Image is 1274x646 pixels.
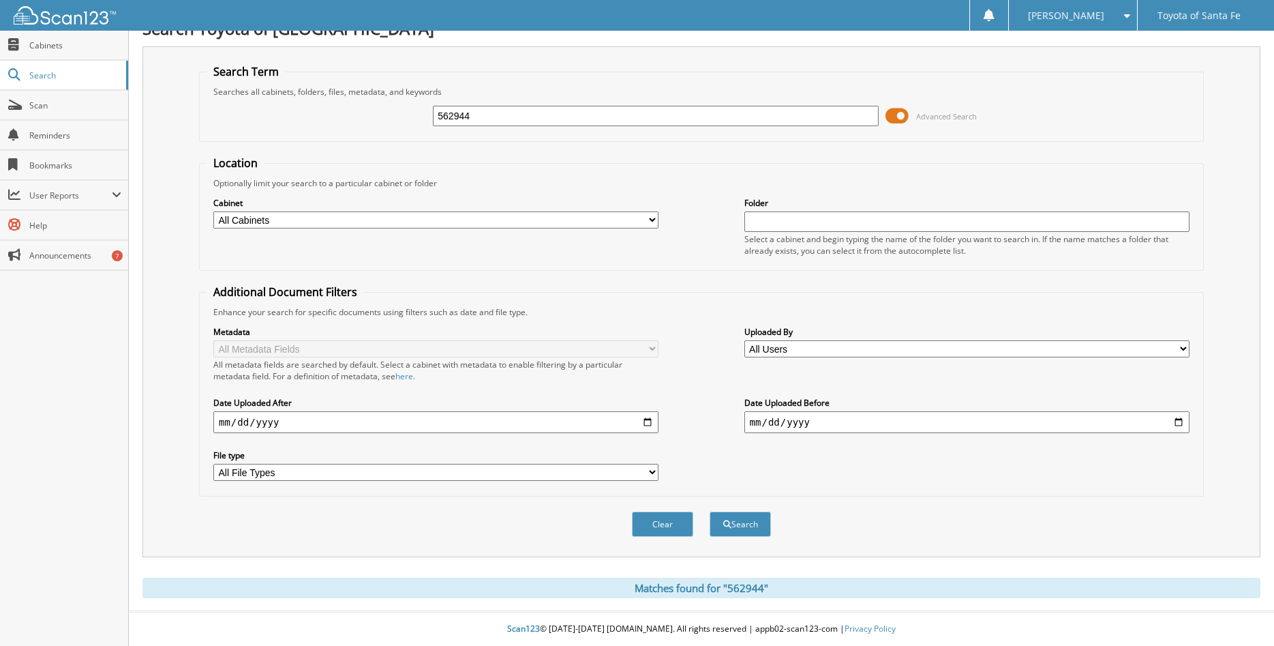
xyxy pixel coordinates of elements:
[395,370,413,382] a: here
[845,623,896,634] a: Privacy Policy
[213,411,658,433] input: start
[29,250,121,261] span: Announcements
[112,250,123,261] div: 7
[213,359,658,382] div: All metadata fields are searched by default. Select a cabinet with metadata to enable filtering b...
[129,613,1274,646] div: © [DATE]-[DATE] [DOMAIN_NAME]. All rights reserved | appb02-scan123-com |
[1157,12,1241,20] span: Toyota of Santa Fe
[207,86,1196,98] div: Searches all cabinets, folders, files, metadata, and keywords
[207,156,264,171] legend: Location
[14,6,116,25] img: scan123-logo-white.svg
[507,623,540,634] span: Scan123
[207,64,286,79] legend: Search Term
[29,100,121,111] span: Scan
[213,450,658,461] label: File type
[207,284,364,299] legend: Additional Document Filters
[632,512,693,537] button: Clear
[1028,12,1104,20] span: [PERSON_NAME]
[29,130,121,141] span: Reminders
[29,190,112,201] span: User Reports
[744,397,1189,409] label: Date Uploaded Before
[207,306,1196,318] div: Enhance your search for specific documents using filters such as date and file type.
[213,197,658,209] label: Cabinet
[207,177,1196,189] div: Optionally limit your search to a particular cabinet or folder
[916,111,977,121] span: Advanced Search
[29,160,121,171] span: Bookmarks
[29,40,121,51] span: Cabinets
[142,578,1260,598] div: Matches found for "562944"
[29,220,121,231] span: Help
[710,512,771,537] button: Search
[29,70,119,81] span: Search
[744,197,1189,209] label: Folder
[213,326,658,338] label: Metadata
[744,233,1189,256] div: Select a cabinet and begin typing the name of the folder you want to search in. If the name match...
[213,397,658,409] label: Date Uploaded After
[744,326,1189,338] label: Uploaded By
[744,411,1189,433] input: end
